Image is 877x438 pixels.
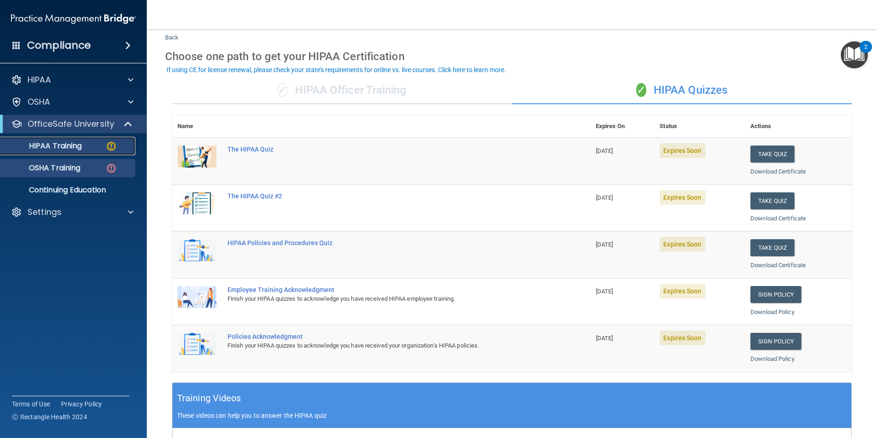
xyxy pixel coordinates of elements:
a: Settings [11,207,133,218]
span: [DATE] [596,241,613,248]
a: Terms of Use [12,399,50,409]
div: The HIPAA Quiz [228,146,544,153]
p: OSHA Training [6,163,80,173]
div: Choose one path to get your HIPAA Certification [165,43,859,70]
img: danger-circle.6113f641.png [105,163,117,174]
button: If using CE for license renewal, please check your state's requirements for online vs. live cours... [165,65,507,74]
a: HIPAA [11,74,133,85]
span: [DATE] [596,147,613,154]
div: Employee Training Acknowledgment [228,286,544,293]
span: Expires Soon [660,284,705,298]
p: These videos can help you to answer the HIPAA quiz [177,412,847,419]
span: [DATE] [596,194,613,201]
span: Expires Soon [660,190,705,205]
a: Download Certificate [750,168,806,175]
span: ✓ [636,83,646,97]
th: Actions [745,115,852,138]
p: HIPAA Training [6,141,82,151]
th: Status [654,115,745,138]
a: Privacy Policy [61,399,102,409]
span: Expires Soon [660,237,705,252]
a: Sign Policy [750,286,801,303]
div: The HIPAA Quiz #2 [228,192,544,200]
h4: Compliance [27,39,91,52]
div: Policies Acknowledgment [228,333,544,340]
span: Ⓒ Rectangle Health 2024 [12,412,87,421]
span: [DATE] [596,288,613,295]
a: Download Policy [750,355,794,362]
a: Sign Policy [750,333,801,350]
div: If using CE for license renewal, please check your state's requirements for online vs. live cours... [167,67,506,73]
div: HIPAA Officer Training [172,77,512,104]
a: OSHA [11,96,133,107]
a: Download Certificate [750,215,806,222]
p: Continuing Education [6,185,131,195]
a: Download Certificate [750,262,806,269]
p: OSHA [28,96,50,107]
p: Settings [28,207,61,218]
div: Finish your HIPAA quizzes to acknowledge you have received HIPAA employee training. [228,293,544,304]
a: Download Policy [750,309,794,315]
img: PMB logo [11,10,136,28]
h5: Training Videos [177,390,241,406]
span: Expires Soon [660,143,705,158]
th: Expires On [590,115,655,138]
p: HIPAA [28,74,51,85]
span: [DATE] [596,335,613,342]
span: Expires Soon [660,331,705,345]
a: Back [165,23,178,41]
iframe: Drift Widget Chat Controller [718,373,866,410]
p: OfficeSafe University [28,118,114,129]
div: Finish your HIPAA quizzes to acknowledge you have received your organization’s HIPAA policies. [228,340,544,351]
button: Open Resource Center, 2 new notifications [841,41,868,68]
img: warning-circle.0cc9ac19.png [105,140,117,152]
button: Take Quiz [750,239,794,256]
div: HIPAA Policies and Procedures Quiz [228,239,544,247]
th: Name [172,115,222,138]
div: 2 [864,47,867,59]
span: ✓ [278,83,288,97]
button: Take Quiz [750,146,794,163]
a: OfficeSafe University [11,118,133,129]
div: HIPAA Quizzes [512,77,852,104]
button: Take Quiz [750,192,794,209]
